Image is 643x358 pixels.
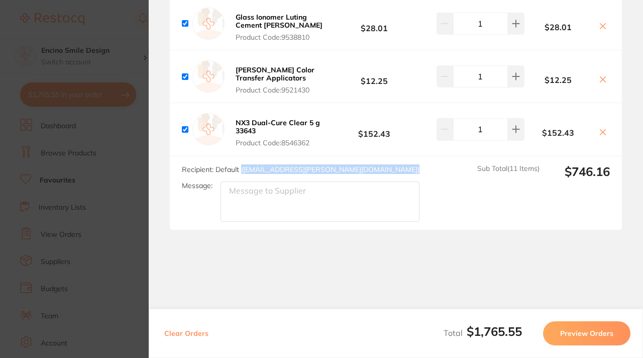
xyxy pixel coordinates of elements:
span: Product Code: 8546362 [236,139,329,147]
b: $12.25 [332,67,417,86]
b: $152.43 [524,128,592,137]
img: empty.jpg [192,113,225,145]
button: NX3 Dual-Cure Clear 5 g 33643 Product Code:8546362 [233,118,332,147]
b: $28.01 [524,23,592,32]
b: $1,765.55 [467,324,522,339]
button: Clear Orders [161,321,211,345]
button: [PERSON_NAME] Color Transfer Applicators Product Code:9521430 [233,65,332,95]
b: Glass Ionomer Luting Cement [PERSON_NAME] [236,13,323,30]
b: [PERSON_NAME] Color Transfer Applicators [236,65,314,82]
b: $152.43 [332,120,417,139]
b: NX3 Dual-Cure Clear 5 g 33643 [236,118,320,135]
b: $12.25 [524,75,592,84]
span: Sub Total ( 11 Items) [477,164,540,222]
span: Product Code: 9538810 [236,33,329,41]
span: Product Code: 9521430 [236,86,329,94]
output: $746.16 [548,164,610,222]
b: $28.01 [332,14,417,33]
span: Recipient: Default ( [EMAIL_ADDRESS][PERSON_NAME][DOMAIN_NAME] ) [182,165,419,174]
button: Preview Orders [543,321,630,345]
img: empty.jpg [192,60,225,93]
label: Message: [182,182,212,190]
img: empty.jpg [192,8,225,40]
button: Glass Ionomer Luting Cement [PERSON_NAME] Product Code:9538810 [233,13,332,42]
span: Total [444,328,522,338]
